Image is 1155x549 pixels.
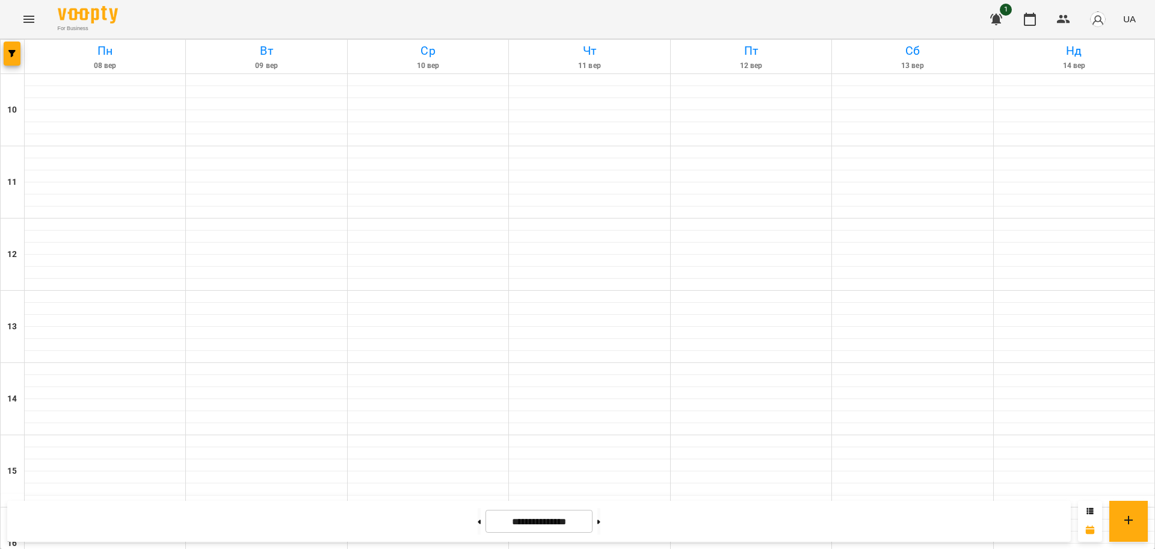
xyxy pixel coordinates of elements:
h6: 10 вер [350,60,507,72]
h6: 12 [7,248,17,261]
img: Voopty Logo [58,6,118,23]
h6: Пн [26,42,183,60]
span: UA [1123,13,1136,25]
h6: 11 [7,176,17,189]
h6: 14 [7,392,17,406]
h6: Сб [834,42,991,60]
h6: Пт [673,42,830,60]
h6: 11 вер [511,60,668,72]
h6: 10 [7,104,17,117]
img: avatar_s.png [1089,11,1106,28]
span: For Business [58,25,118,33]
h6: 08 вер [26,60,183,72]
span: 1 [1000,4,1012,16]
button: UA [1118,8,1141,30]
h6: 14 вер [996,60,1153,72]
h6: 13 вер [834,60,991,72]
h6: Ср [350,42,507,60]
h6: Вт [188,42,345,60]
h6: Чт [511,42,668,60]
h6: 09 вер [188,60,345,72]
button: Menu [14,5,43,34]
h6: 13 [7,320,17,333]
h6: 15 [7,465,17,478]
h6: Нд [996,42,1153,60]
h6: 12 вер [673,60,830,72]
